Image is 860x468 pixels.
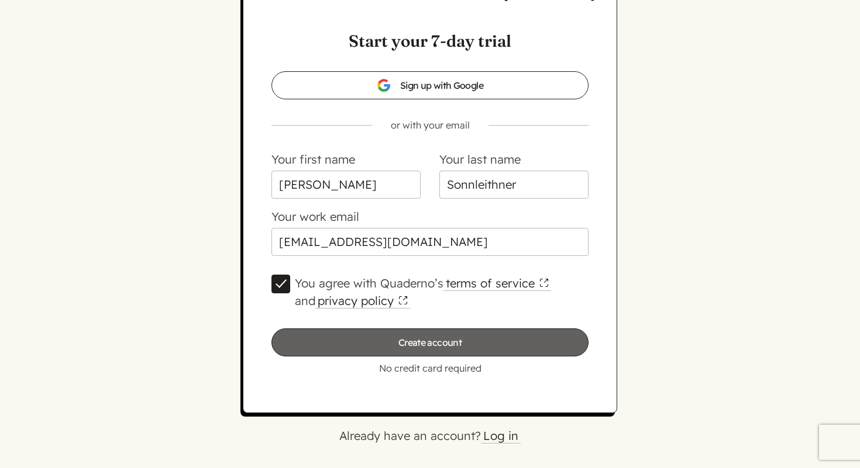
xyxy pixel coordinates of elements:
span: Sign up with Google [377,78,483,92]
a: privacy policy [315,293,410,308]
h1: Start your 7-day trial [271,29,589,53]
p: Already have an account? [32,427,828,445]
label: Your last name [439,152,521,167]
input: Create account [271,328,589,356]
label: Your work email [271,209,359,224]
a: Sign up with Google [271,71,589,99]
label: You agree with Quaderno’s and [295,275,589,310]
p: or with your email [253,118,607,132]
a: terms of service [443,276,551,291]
label: Your first name [271,152,355,167]
p: No credit card required [271,361,589,375]
a: Log in [481,428,521,443]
